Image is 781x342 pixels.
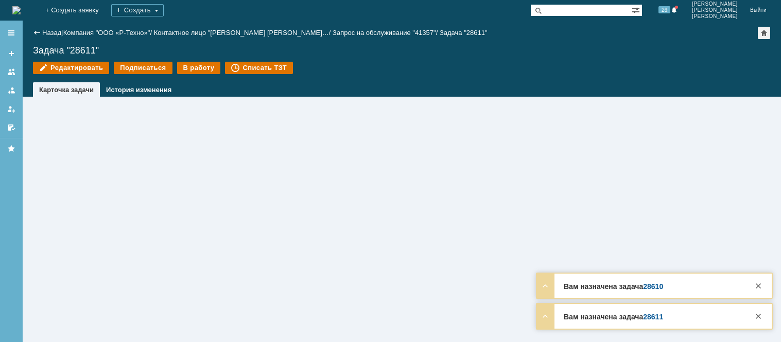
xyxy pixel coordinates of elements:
[3,119,20,136] a: Мои согласования
[111,4,164,16] div: Создать
[61,28,63,36] div: |
[154,29,333,37] div: /
[539,280,551,292] div: Развернуть
[643,282,663,291] a: 28610
[752,280,765,292] div: Закрыть
[539,310,551,322] div: Развернуть
[643,313,663,321] a: 28611
[12,6,21,14] img: logo
[3,64,20,80] a: Заявки на командах
[106,86,171,94] a: История изменения
[154,29,329,37] a: Контактное лицо "[PERSON_NAME] [PERSON_NAME]…
[333,29,440,37] div: /
[758,27,770,39] div: Сделать домашней страницей
[692,1,738,7] span: [PERSON_NAME]
[42,29,61,37] a: Назад
[632,5,642,14] span: Расширенный поиск
[3,45,20,62] a: Создать заявку
[3,82,20,99] a: Заявки в моей ответственности
[39,86,94,94] a: Карточка задачи
[33,45,771,56] div: Задача "28611"
[3,101,20,117] a: Мои заявки
[12,6,21,14] a: Перейти на домашнюю страницу
[63,29,154,37] div: /
[752,310,765,322] div: Закрыть
[658,6,670,13] span: 26
[564,313,663,321] strong: Вам назначена задача
[564,282,663,291] strong: Вам назначена задача
[440,29,488,37] div: Задача "28611"
[333,29,436,37] a: Запрос на обслуживание "41357"
[692,13,738,20] span: [PERSON_NAME]
[692,7,738,13] span: [PERSON_NAME]
[63,29,150,37] a: Компания "ООО «Р-Техно»"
